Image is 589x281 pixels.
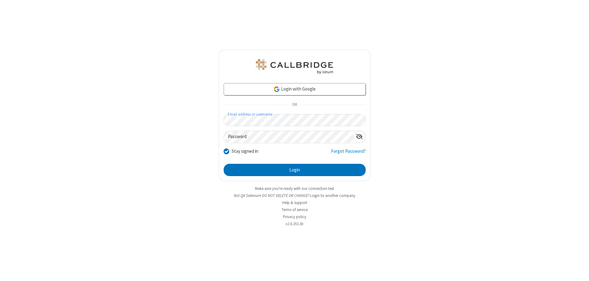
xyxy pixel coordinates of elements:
input: Email address or username [224,114,366,126]
input: Password [224,131,353,143]
a: Login with Google [224,83,366,95]
a: Make sure you're ready with our connection test [255,186,334,191]
a: Privacy policy [283,214,306,219]
img: google-icon.png [273,86,280,93]
img: QA Selenium DO NOT DELETE OR CHANGE [255,59,334,74]
a: Forgot Password? [331,148,366,160]
li: v2.6.353.3b [219,221,371,227]
li: Not QA Selenium DO NOT DELETE OR CHANGE? [219,193,371,198]
a: Terms of service [282,207,308,212]
div: Show password [353,131,365,142]
button: Login to another company [310,193,355,198]
label: Stay signed in [232,148,258,155]
span: OR [290,101,299,109]
a: Help & support [282,200,307,205]
button: Login [224,164,366,176]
